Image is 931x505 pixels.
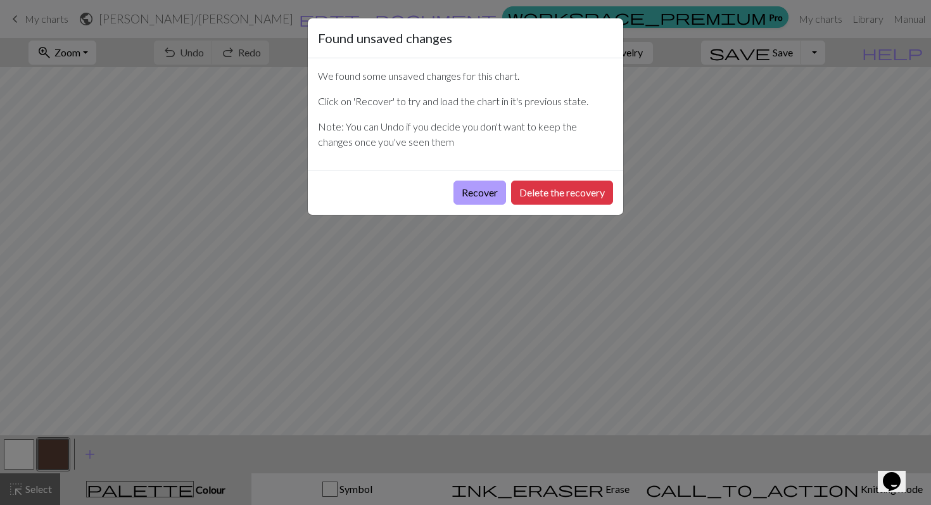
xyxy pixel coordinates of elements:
[511,181,613,205] button: Delete the recovery
[318,119,613,150] p: Note: You can Undo if you decide you don't want to keep the changes once you've seen them
[318,68,613,84] p: We found some unsaved changes for this chart.
[318,29,452,48] h5: Found unsaved changes
[878,454,918,492] iframe: chat widget
[453,181,506,205] button: Recover
[318,94,613,109] p: Click on 'Recover' to try and load the chart in it's previous state.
